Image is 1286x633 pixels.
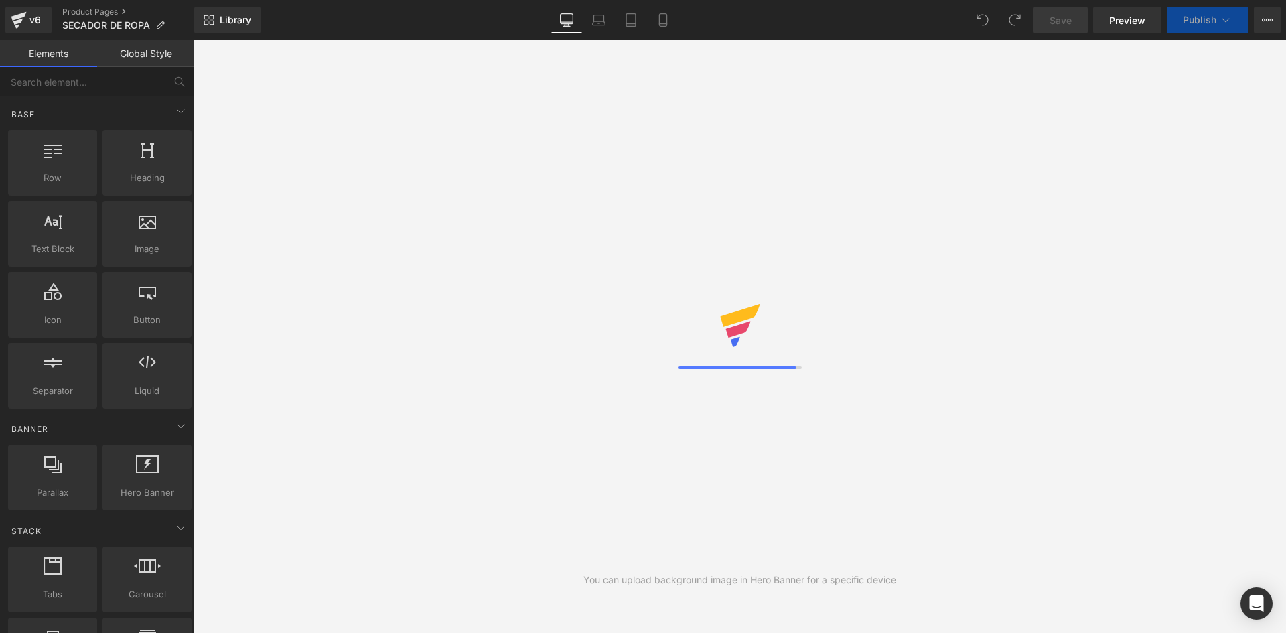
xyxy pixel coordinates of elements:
span: Publish [1183,15,1216,25]
span: Icon [12,313,93,327]
a: Laptop [583,7,615,33]
a: Desktop [551,7,583,33]
button: Redo [1001,7,1028,33]
span: Preview [1109,13,1145,27]
span: Hero Banner [106,486,188,500]
div: v6 [27,11,44,29]
button: Publish [1167,7,1248,33]
span: Tabs [12,587,93,602]
span: Base [10,108,36,121]
span: Row [12,171,93,185]
span: Heading [106,171,188,185]
div: Open Intercom Messenger [1240,587,1273,620]
span: Library [220,14,251,26]
span: Carousel [106,587,188,602]
a: v6 [5,7,52,33]
a: Global Style [97,40,194,67]
span: Image [106,242,188,256]
span: Text Block [12,242,93,256]
button: Undo [969,7,996,33]
span: Banner [10,423,50,435]
button: More [1254,7,1281,33]
a: Mobile [647,7,679,33]
span: Stack [10,524,43,537]
span: Separator [12,384,93,398]
span: Button [106,313,188,327]
div: You can upload background image in Hero Banner for a specific device [583,573,896,587]
a: Preview [1093,7,1161,33]
span: SECADOR DE ROPA [62,20,150,31]
a: Tablet [615,7,647,33]
a: Product Pages [62,7,194,17]
a: New Library [194,7,261,33]
span: Parallax [12,486,93,500]
span: Save [1050,13,1072,27]
span: Liquid [106,384,188,398]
